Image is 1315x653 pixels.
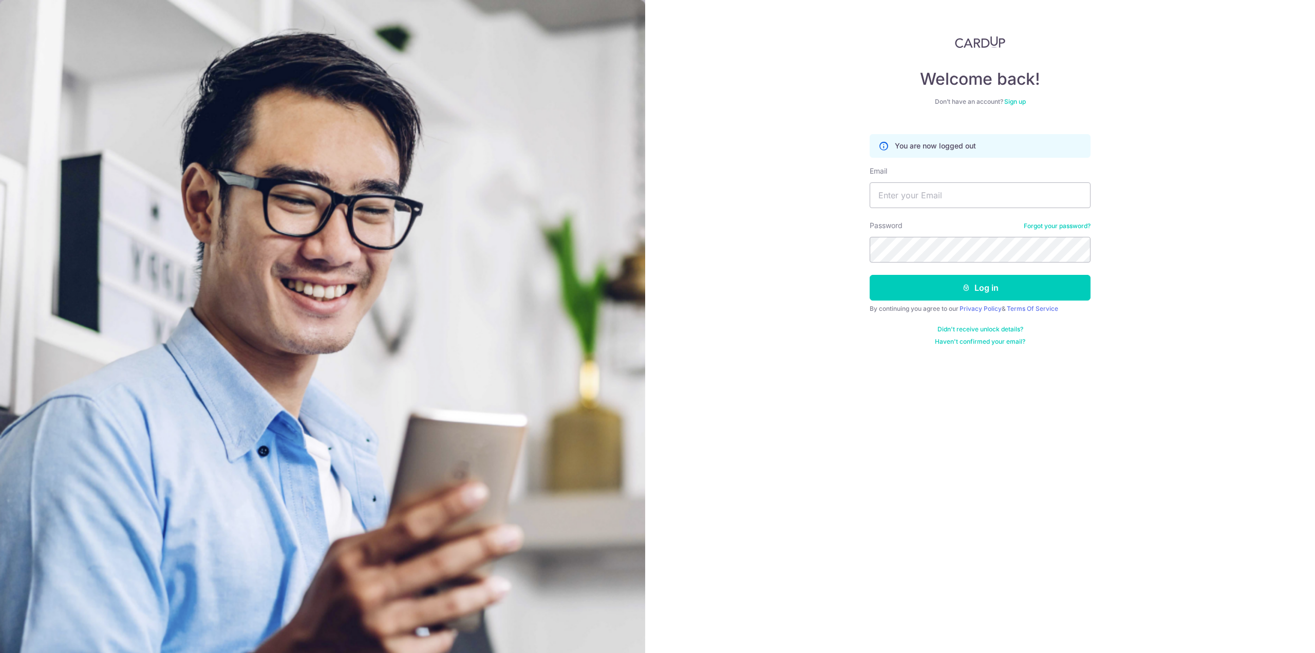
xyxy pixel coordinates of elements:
[935,338,1025,346] a: Haven't confirmed your email?
[955,36,1005,48] img: CardUp Logo
[937,325,1023,333] a: Didn't receive unlock details?
[870,98,1091,106] div: Don’t have an account?
[870,305,1091,313] div: By continuing you agree to our &
[895,141,976,151] p: You are now logged out
[870,166,887,176] label: Email
[870,182,1091,208] input: Enter your Email
[1007,305,1058,312] a: Terms Of Service
[960,305,1002,312] a: Privacy Policy
[1004,98,1026,105] a: Sign up
[870,220,903,231] label: Password
[870,275,1091,301] button: Log in
[870,69,1091,89] h4: Welcome back!
[1024,222,1091,230] a: Forgot your password?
